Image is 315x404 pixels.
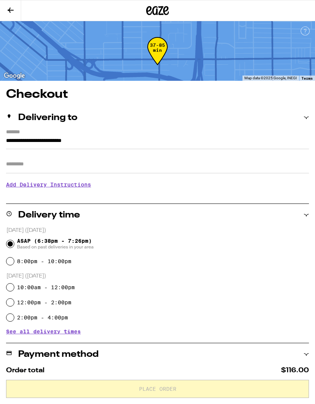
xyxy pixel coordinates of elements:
[6,329,81,334] button: See all delivery times
[6,176,309,193] h3: Add Delivery Instructions
[6,380,309,398] button: Place Order
[2,71,27,81] img: Google
[6,227,309,234] p: [DATE] ([DATE])
[17,315,68,321] label: 2:00pm - 4:00pm
[301,76,313,80] a: Terms
[6,193,309,199] p: We'll contact you at [PHONE_NUMBER] when we arrive
[17,238,94,250] span: ASAP (6:38pm - 7:26pm)
[17,258,71,264] label: 8:00pm - 10:00pm
[18,113,77,122] h2: Delivering to
[147,43,168,71] div: 37-85 min
[18,350,99,359] h2: Payment method
[6,367,45,374] span: Order total
[139,386,176,392] span: Place Order
[17,244,94,250] span: Based on past deliveries in your area
[17,284,75,290] label: 10:00am - 12:00pm
[2,71,27,81] a: Open this area in Google Maps (opens a new window)
[281,367,309,374] span: $116.00
[6,273,309,280] p: [DATE] ([DATE])
[244,76,297,80] span: Map data ©2025 Google, INEGI
[17,299,71,305] label: 12:00pm - 2:00pm
[18,211,80,220] h2: Delivery time
[6,88,309,100] h1: Checkout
